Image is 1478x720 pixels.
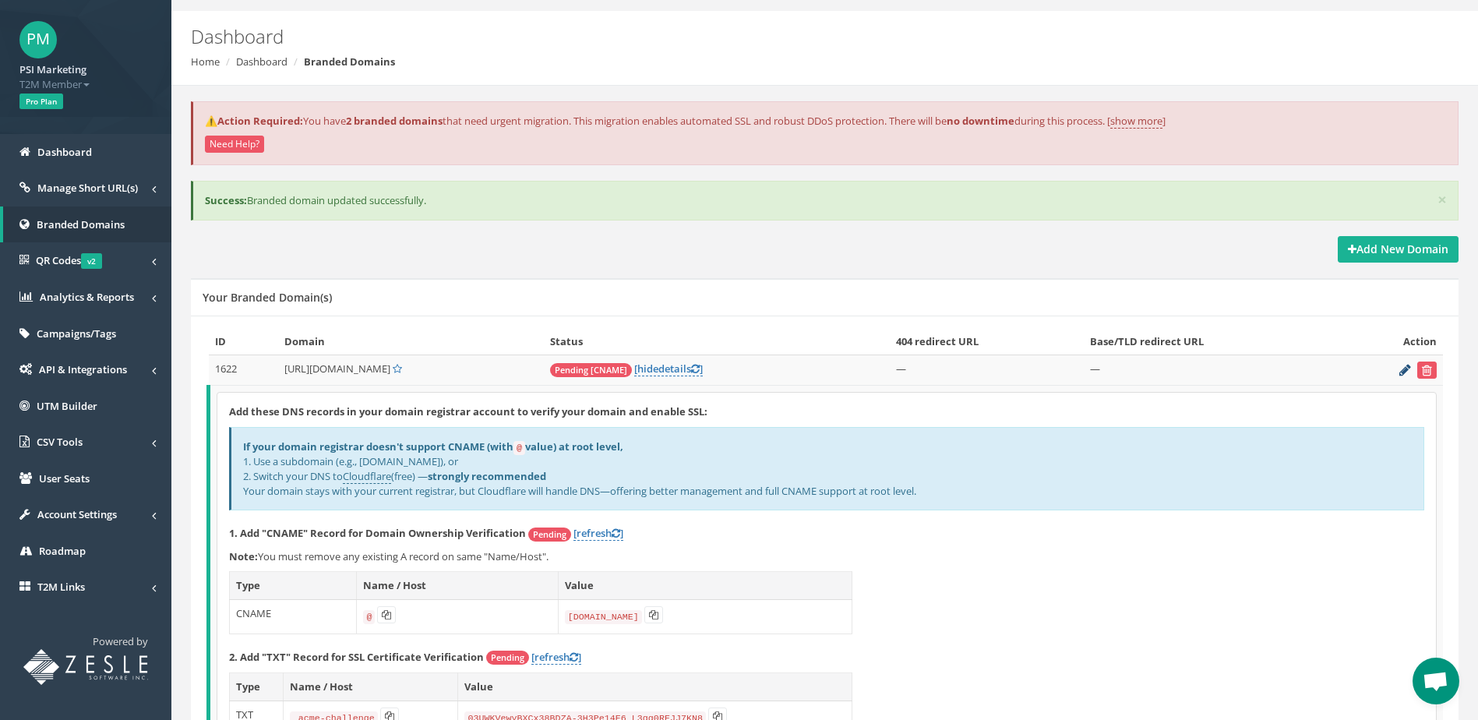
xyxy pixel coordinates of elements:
span: Pro Plan [19,94,63,109]
th: Type [230,673,284,701]
span: Pending [528,528,571,542]
span: Pending [486,651,529,665]
strong: Add these DNS records in your domain registrar account to verify your domain and enable SSL: [229,404,707,418]
h2: Dashboard [191,26,1243,47]
div: Open chat [1413,658,1459,704]
td: — [890,355,1084,386]
p: You must remove any existing A record on same "Name/Host". [229,549,1424,564]
span: Dashboard [37,145,92,159]
a: show more [1110,114,1162,129]
strong: no downtime [947,114,1014,128]
span: PM [19,21,57,58]
code: @ [363,610,375,624]
a: Set Default [393,362,402,376]
strong: 2 branded domains [346,114,443,128]
div: 1. Use a subdomain (e.g., [DOMAIN_NAME]), or 2. Switch your DNS to (free) — Your domain stays wit... [229,427,1424,510]
span: T2M Links [37,580,85,594]
td: 1622 [209,355,279,386]
strong: Branded Domains [304,55,395,69]
span: Manage Short URL(s) [37,181,138,195]
span: v2 [81,253,102,269]
th: Value [458,673,852,701]
strong: Add New Domain [1348,242,1448,256]
td: CNAME [230,599,357,634]
th: Name / Host [357,572,558,600]
span: Powered by [93,634,148,648]
th: Action [1341,328,1443,355]
strong: ⚠️Action Required: [205,114,303,128]
a: PSI Marketing T2M Member [19,58,152,91]
strong: 1. Add "CNAME" Record for Domain Ownership Verification [229,526,526,540]
a: Add New Domain [1338,236,1459,263]
span: Analytics & Reports [40,290,134,304]
th: Type [230,572,357,600]
a: Cloudflare [343,469,391,484]
a: [refresh] [531,650,581,665]
code: @ [513,441,525,455]
span: Pending [CNAME] [550,363,632,377]
button: × [1437,192,1447,208]
span: API & Integrations [39,362,127,376]
strong: PSI Marketing [19,62,86,76]
th: 404 redirect URL [890,328,1084,355]
span: [URL][DOMAIN_NAME] [284,362,390,376]
span: Campaigns/Tags [37,326,116,341]
b: If your domain registrar doesn't support CNAME (with value) at root level, [243,439,623,454]
th: Name / Host [283,673,458,701]
th: ID [209,328,279,355]
a: [refresh] [573,526,623,541]
div: Branded domain updated successfully. [191,181,1459,221]
code: [DOMAIN_NAME] [565,610,642,624]
span: Account Settings [37,507,117,521]
th: Value [558,572,852,600]
span: Roadmap [39,544,86,558]
a: Dashboard [236,55,287,69]
span: hide [637,362,658,376]
th: Domain [278,328,544,355]
span: User Seats [39,471,90,485]
span: T2M Member [19,77,152,92]
th: Status [544,328,891,355]
span: UTM Builder [37,399,97,413]
b: Note: [229,549,258,563]
h5: Your Branded Domain(s) [203,291,332,303]
span: Branded Domains [37,217,125,231]
p: You have that need urgent migration. This migration enables automated SSL and robust DDoS protect... [205,114,1446,129]
button: Need Help? [205,136,264,153]
th: Base/TLD redirect URL [1084,328,1341,355]
td: — [1084,355,1341,386]
a: Home [191,55,220,69]
span: QR Codes [36,253,102,267]
img: T2M URL Shortener powered by Zesle Software Inc. [23,649,148,685]
span: CSV Tools [37,435,83,449]
b: Success: [205,193,247,207]
strong: 2. Add "TXT" Record for SSL Certificate Verification [229,650,484,664]
a: [hidedetails] [634,362,703,376]
b: strongly recommended [428,469,546,483]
